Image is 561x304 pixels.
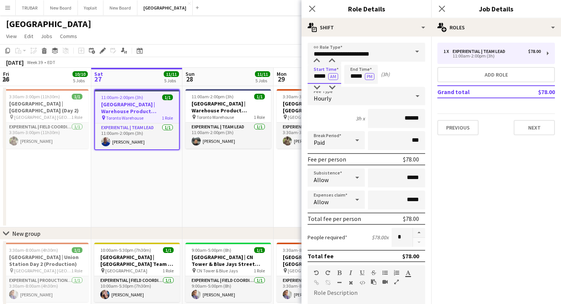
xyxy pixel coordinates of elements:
a: Comms [57,31,80,41]
div: 5 Jobs [255,78,270,83]
span: 10:00am-5:30pm (7h30m) [100,247,151,253]
div: 11:00am-2:00pm (3h) [443,54,541,58]
button: Redo [325,270,330,276]
button: New Board [103,0,137,15]
span: 11/11 [164,71,179,77]
button: Horizontal Line [337,280,342,286]
span: 27 [93,75,103,83]
td: $78.00 [514,86,555,98]
h3: [GEOGRAPHIC_DATA] | Warehouse Product Reception (pt.2) [185,100,271,114]
span: Sat [94,70,103,77]
button: Paste as plain text [371,279,376,285]
span: 1 Role [254,268,265,274]
div: 3:30am-3:00pm (11h30m)1/1[GEOGRAPHIC_DATA] | [GEOGRAPHIC_DATA] (Day 5) [GEOGRAPHIC_DATA] [GEOGRAP... [277,89,362,149]
app-card-role: Experiential | Field Coordinator1/13:30am-3:00pm (11h30m)[PERSON_NAME] [3,123,89,149]
span: 1 Role [71,268,82,274]
span: 1/1 [72,94,82,99]
span: [GEOGRAPHIC_DATA] [GEOGRAPHIC_DATA] [288,114,345,120]
button: TRUBAR [16,0,44,15]
span: Toronto Warehouse [106,115,143,121]
span: Week 39 [25,59,44,65]
button: Yoplait [78,0,103,15]
h3: [GEOGRAPHIC_DATA] | [GEOGRAPHIC_DATA] Team | Day 3 (Team Lead) [94,254,180,267]
span: 11/11 [255,71,270,77]
span: Mon [277,70,287,77]
a: Jobs [38,31,55,41]
span: 1/1 [163,247,174,253]
h3: [GEOGRAPHIC_DATA] | Warehouse Product Reception (pt.1) [95,101,179,115]
a: Edit [21,31,36,41]
h3: [GEOGRAPHIC_DATA] | Union Station Day 2 (Production) [3,254,89,267]
span: Jobs [41,33,52,40]
button: Text Color [405,270,411,276]
button: Increase [413,228,425,238]
span: 3:30am-3:00pm (11h30m) [9,94,60,99]
app-card-role: Experiential | Team Lead1/111:00am-2:00pm (3h)[PERSON_NAME] [95,123,179,149]
span: [GEOGRAPHIC_DATA] [GEOGRAPHIC_DATA] [14,268,71,274]
button: Insert video [382,279,388,285]
button: AM [328,73,338,80]
span: CN Tower & Blue Jays [197,268,238,274]
div: EDT [47,59,55,65]
span: Allow [314,176,329,184]
app-job-card: 10:00am-5:30pm (7h30m)1/1[GEOGRAPHIC_DATA] | [GEOGRAPHIC_DATA] Team | Day 3 (Team Lead) [GEOGRAPH... [94,243,180,302]
div: Fee per person [308,155,346,163]
span: Allow [314,198,329,206]
span: 26 [2,75,9,83]
span: 9:00am-5:00pm (8h) [192,247,231,253]
span: Edit [24,33,33,40]
div: $78.00 x [372,234,389,241]
div: $78.00 [402,252,419,260]
button: Ordered List [394,270,399,276]
app-card-role: Experiential | Field Coordinator1/13:30am-3:00pm (11h30m)[PERSON_NAME] [277,123,362,149]
h3: [GEOGRAPHIC_DATA] | [GEOGRAPHIC_DATA] (Day 5) [277,100,362,114]
button: Bold [337,270,342,276]
span: 1/1 [254,247,265,253]
span: 1/1 [162,94,173,100]
span: [GEOGRAPHIC_DATA] [GEOGRAPHIC_DATA] [288,268,345,274]
app-card-role: Experiential | Field Coordinator1/19:00am-5:00pm (8h)[PERSON_NAME] [185,276,271,302]
button: New Board [44,0,78,15]
button: Clear Formatting [348,280,353,286]
span: 1 Role [163,268,174,274]
button: Fullscreen [394,279,399,285]
span: 11:00am-2:00pm (3h) [101,94,143,100]
div: 11:00am-2:00pm (3h)1/1[GEOGRAPHIC_DATA] | Warehouse Product Reception (pt.1) Toronto Warehouse1 R... [94,89,180,150]
div: New group [12,230,40,237]
span: 1 Role [254,114,265,120]
span: 29 [276,75,287,83]
app-job-card: 3:30am-3:00pm (11h30m)1/1[GEOGRAPHIC_DATA] | [GEOGRAPHIC_DATA] (Day 2) [GEOGRAPHIC_DATA] [GEOGRAP... [3,89,89,149]
div: (3h) [381,71,390,78]
button: [GEOGRAPHIC_DATA] [137,0,193,15]
div: 5 Jobs [73,78,87,83]
span: 1/1 [254,94,265,99]
app-card-role: Experiential | Production Assistant1/13:30am-8:00am (4h30m)[PERSON_NAME] [277,276,362,302]
span: 1 Role [71,114,82,120]
h1: [GEOGRAPHIC_DATA] [6,18,91,30]
button: Underline [359,270,365,276]
app-job-card: 11:00am-2:00pm (3h)1/1[GEOGRAPHIC_DATA] | Warehouse Product Reception (pt.2) Toronto Warehouse1 R... [185,89,271,149]
div: Experiential | Team Lead [453,49,508,54]
span: 3:30am-8:00am (4h30m) [283,247,332,253]
div: 1 x [443,49,453,54]
div: $78.00 [528,49,541,54]
app-job-card: 3:30am-8:00am (4h30m)1/1[GEOGRAPHIC_DATA] | [GEOGRAPHIC_DATA] Day 5 Production) [GEOGRAPHIC_DATA]... [277,243,362,302]
span: [GEOGRAPHIC_DATA] [GEOGRAPHIC_DATA] [14,114,71,120]
div: 3h x [356,115,365,122]
button: PM [365,73,374,80]
div: Total fee per person [308,215,361,222]
button: HTML Code [359,280,365,286]
app-card-role: Experiential | Field Coordinator1/110:00am-5:30pm (7h30m)[PERSON_NAME] [94,276,180,302]
button: Italic [348,270,353,276]
button: Undo [314,270,319,276]
button: Next [514,120,555,135]
button: Previous [437,120,479,135]
app-card-role: Experiential | Team Lead1/111:00am-2:00pm (3h)[PERSON_NAME] [185,123,271,149]
div: 9:00am-5:00pm (8h)1/1[GEOGRAPHIC_DATA] | CN Tower & Blue Jays Street Team | Day 4 (Team Lead) CN ... [185,243,271,302]
span: Fri [3,70,9,77]
button: Unordered List [382,270,388,276]
a: View [3,31,20,41]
